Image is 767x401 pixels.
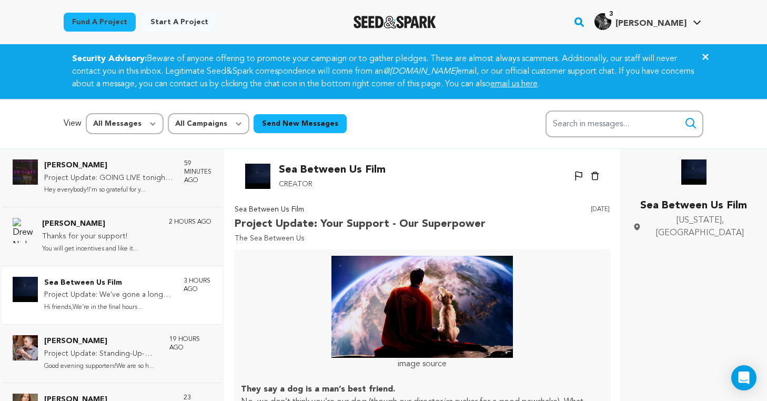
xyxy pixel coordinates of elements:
[59,53,708,91] div: Beware of anyone offering to promote your campaign or to gather pledges. These are almost always ...
[44,184,174,196] p: Hey everybody!I’m so grateful for y...
[279,162,386,178] p: Sea Between Us Film
[605,9,617,19] span: 3
[42,243,138,255] p: You will get incentives and like it...
[13,335,38,360] img: Ron Hirschberg Photo
[44,360,159,373] p: Good evening supporters!We are so h...
[241,383,603,396] h3: They say a dog is a man’s best friend.
[279,178,386,191] p: Creator
[633,197,754,214] p: Sea Between Us Film
[354,16,436,28] img: Seed&Spark Logo Dark Mode
[42,230,138,243] p: Thanks for your support!
[13,159,38,185] img: Broussard Brandon Photo
[331,256,513,358] img: 1754619408-superman-and-krypto.jpg
[681,159,707,185] img: Sea Between Us Film Photo
[44,348,159,360] p: Project Update: Standing-Up-date #2
[13,277,38,302] img: Sea Between Us Film Photo
[731,365,756,390] div: Open Intercom Messenger
[64,13,136,32] a: Fund a project
[44,335,159,348] p: [PERSON_NAME]
[72,55,147,63] strong: Security Advisory:
[169,335,211,352] p: 19 hours ago
[592,11,703,30] a: Raechel Z.'s Profile
[546,111,703,137] input: Search in messages...
[44,289,173,302] p: Project Update: We've gone a long way ... now we're 80%!
[64,117,82,130] p: View
[235,233,486,245] p: The Sea Between Us
[591,204,610,246] p: [DATE]
[44,159,174,172] p: [PERSON_NAME]
[490,80,538,88] a: email us here
[254,114,347,133] button: Send New Messages
[235,204,486,216] p: Sea Between Us Film
[142,13,217,32] a: Start a project
[594,13,611,30] img: 18c045636198d3cd.jpg
[383,67,457,76] em: @[DOMAIN_NAME]
[592,11,703,33] span: Raechel Z.'s Profile
[42,218,138,230] p: [PERSON_NAME]
[44,172,174,185] p: Project Update: GOING LIVE tonight with Switches lead Actor, [PERSON_NAME] & Producer [PERSON_NAME]!
[594,13,687,30] div: Raechel Z.'s Profile
[398,360,447,368] a: image source
[615,19,687,28] span: [PERSON_NAME]
[184,277,211,294] p: 3 hours ago
[235,216,486,233] p: Project Update: Your Support - Our Superpower
[245,164,270,189] img: Sea Between Us Film Photo
[354,16,436,28] a: Seed&Spark Homepage
[169,218,211,226] p: 2 hours ago
[184,159,211,185] p: 59 minutes ago
[44,302,173,314] p: Hi friends,We’re in the final hours...
[13,218,36,243] img: Drew Nick Photo
[44,277,173,289] p: Sea Between Us Film
[645,214,754,239] span: [US_STATE], [GEOGRAPHIC_DATA]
